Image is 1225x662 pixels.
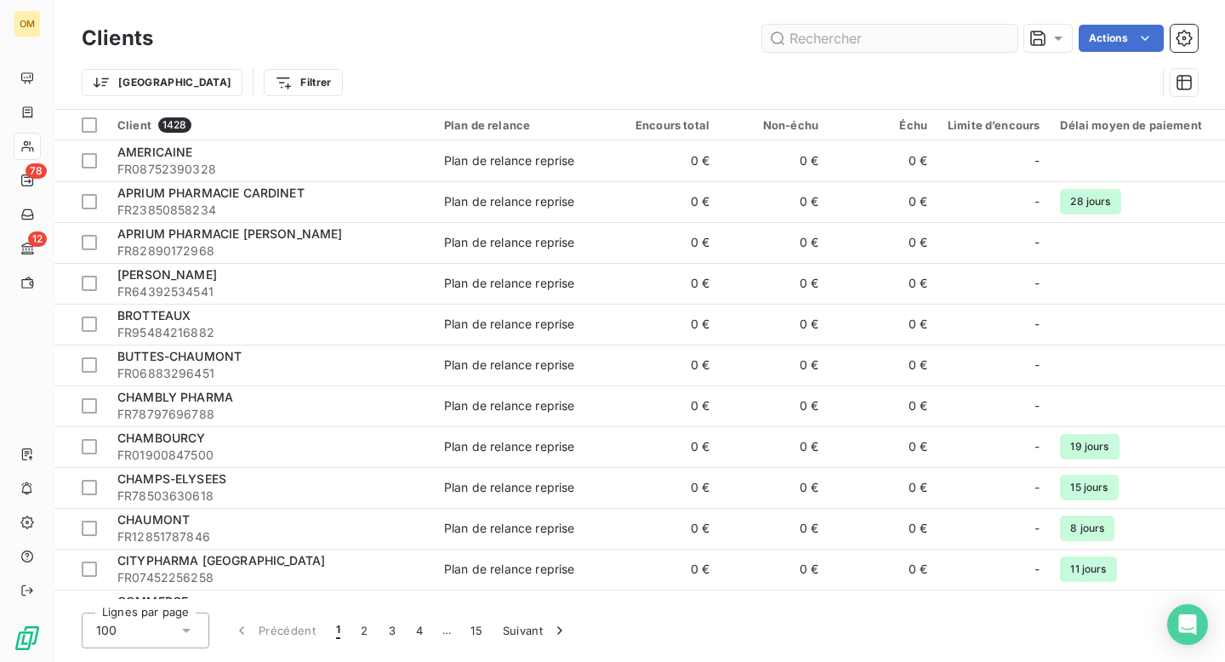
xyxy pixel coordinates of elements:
[829,385,937,426] td: 0 €
[1167,604,1208,645] div: Open Intercom Messenger
[829,304,937,345] td: 0 €
[1060,516,1114,541] span: 8 jours
[444,234,574,251] div: Plan de relance reprise
[117,283,424,300] span: FR64392534541
[611,426,720,467] td: 0 €
[720,426,829,467] td: 0 €
[1060,556,1116,582] span: 11 jours
[720,222,829,263] td: 0 €
[14,10,41,37] div: OM
[611,590,720,631] td: 0 €
[839,118,927,132] div: Échu
[611,467,720,508] td: 0 €
[829,549,937,590] td: 0 €
[829,222,937,263] td: 0 €
[117,390,233,404] span: CHAMBLY PHARMA
[621,118,709,132] div: Encours total
[1034,438,1040,455] span: -
[730,118,818,132] div: Non-échu
[762,25,1017,52] input: Rechercher
[611,304,720,345] td: 0 €
[117,431,206,445] span: CHAMBOURCY
[720,181,829,222] td: 0 €
[460,613,493,648] button: 15
[117,553,325,568] span: CITYPHARMA [GEOGRAPHIC_DATA]
[158,117,191,133] span: 1428
[336,622,340,639] span: 1
[444,152,574,169] div: Plan de relance reprise
[611,549,720,590] td: 0 €
[1060,434,1119,459] span: 19 jours
[720,549,829,590] td: 0 €
[1034,561,1040,578] span: -
[611,222,720,263] td: 0 €
[117,243,424,260] span: FR82890172968
[117,365,424,382] span: FR06883296451
[444,520,574,537] div: Plan de relance reprise
[720,467,829,508] td: 0 €
[444,316,574,333] div: Plan de relance reprise
[1034,193,1040,210] span: -
[1079,25,1164,52] button: Actions
[611,345,720,385] td: 0 €
[611,263,720,304] td: 0 €
[350,613,378,648] button: 2
[26,163,47,179] span: 78
[117,324,424,341] span: FR95484216882
[1034,397,1040,414] span: -
[720,508,829,549] td: 0 €
[1060,475,1118,500] span: 15 jours
[117,145,193,159] span: AMERICAINE
[611,140,720,181] td: 0 €
[406,613,433,648] button: 4
[720,345,829,385] td: 0 €
[1034,479,1040,496] span: -
[117,118,151,132] span: Client
[1034,152,1040,169] span: -
[1034,234,1040,251] span: -
[720,590,829,631] td: 0 €
[28,231,47,247] span: 12
[117,161,424,178] span: FR08752390328
[379,613,406,648] button: 3
[720,304,829,345] td: 0 €
[720,140,829,181] td: 0 €
[948,118,1040,132] div: Limite d’encours
[117,202,424,219] span: FR23850858234
[829,263,937,304] td: 0 €
[117,349,242,363] span: BUTTES-CHAUMONT
[444,118,601,132] div: Plan de relance
[1034,316,1040,333] span: -
[117,569,424,586] span: FR07452256258
[720,385,829,426] td: 0 €
[829,345,937,385] td: 0 €
[829,467,937,508] td: 0 €
[117,267,217,282] span: [PERSON_NAME]
[117,308,191,322] span: BROTTEAUX
[611,385,720,426] td: 0 €
[1034,520,1040,537] span: -
[82,69,242,96] button: [GEOGRAPHIC_DATA]
[1060,189,1120,214] span: 28 jours
[444,438,574,455] div: Plan de relance reprise
[117,594,188,608] span: COMMERCE
[326,613,350,648] button: 1
[444,275,574,292] div: Plan de relance reprise
[117,185,305,200] span: APRIUM PHARMACIE CARDINET
[444,193,574,210] div: Plan de relance reprise
[433,617,460,644] span: …
[223,613,326,648] button: Précédent
[444,357,574,374] div: Plan de relance reprise
[264,69,342,96] button: Filtrer
[82,23,153,54] h3: Clients
[444,479,574,496] div: Plan de relance reprise
[117,488,424,505] span: FR78503630618
[829,508,937,549] td: 0 €
[117,528,424,545] span: FR12851787846
[444,397,574,414] div: Plan de relance reprise
[117,512,190,527] span: CHAUMONT
[117,226,343,241] span: APRIUM PHARMACIE [PERSON_NAME]
[117,471,226,486] span: CHAMPS-ELYSEES
[829,140,937,181] td: 0 €
[117,406,424,423] span: FR78797696788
